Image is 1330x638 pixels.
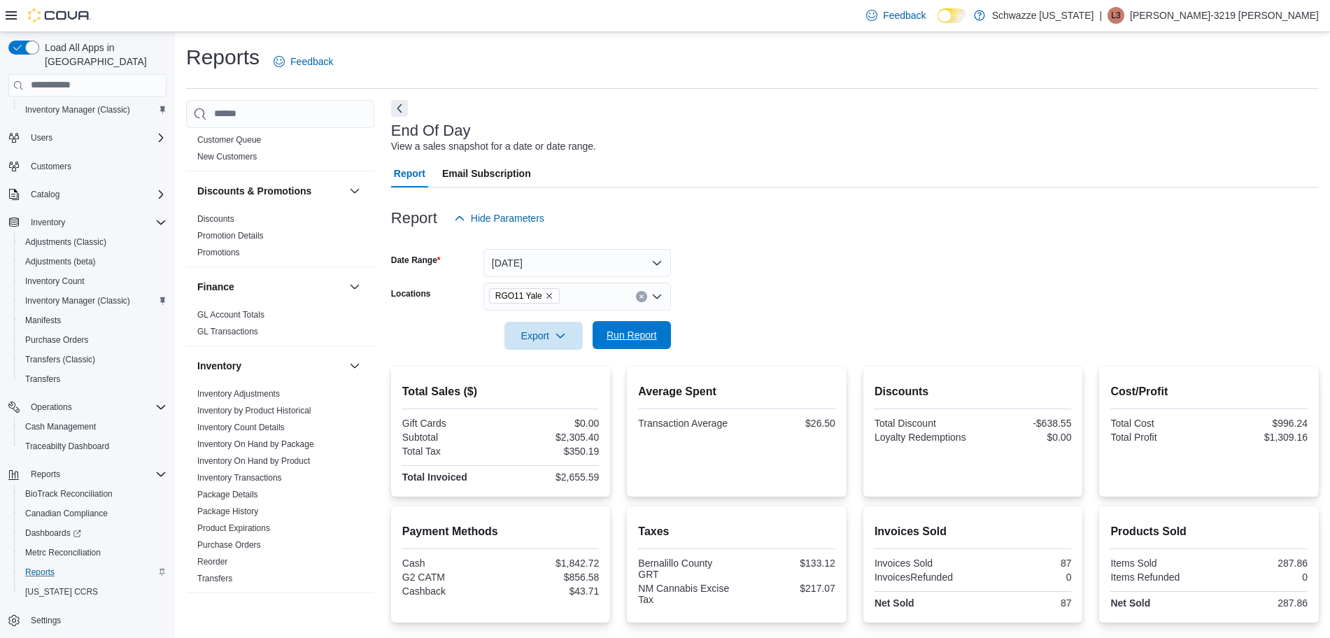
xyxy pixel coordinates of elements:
[20,418,167,435] span: Cash Management
[976,597,1072,609] div: 87
[197,540,261,550] a: Purchase Orders
[1110,558,1206,569] div: Items Sold
[25,466,66,483] button: Reports
[197,309,264,320] span: GL Account Totals
[268,48,339,76] a: Feedback
[391,122,471,139] h3: End Of Day
[391,210,437,227] h3: Report
[186,385,374,593] div: Inventory
[20,583,167,600] span: Washington CCRS
[504,418,600,429] div: $0.00
[14,271,172,291] button: Inventory Count
[504,446,600,457] div: $350.19
[638,383,835,400] h2: Average Spent
[1099,7,1102,24] p: |
[25,104,130,115] span: Inventory Manager (Classic)
[197,151,257,162] span: New Customers
[883,8,926,22] span: Feedback
[14,100,172,120] button: Inventory Manager (Classic)
[25,129,58,146] button: Users
[20,101,136,118] a: Inventory Manager (Classic)
[504,322,583,350] button: Export
[197,557,227,567] a: Reorder
[20,253,167,270] span: Adjustments (beta)
[976,558,1072,569] div: 87
[504,432,600,443] div: $2,305.40
[471,211,544,225] span: Hide Parameters
[636,291,647,302] button: Clear input
[976,572,1072,583] div: 0
[14,252,172,271] button: Adjustments (beta)
[20,371,66,388] a: Transfers
[186,43,260,71] h1: Reports
[938,8,967,23] input: Dark Mode
[25,334,89,346] span: Purchase Orders
[20,234,167,250] span: Adjustments (Classic)
[875,558,970,569] div: Invoices Sold
[740,583,835,594] div: $217.07
[1110,418,1206,429] div: Total Cost
[20,564,167,581] span: Reports
[402,558,498,569] div: Cash
[1111,7,1120,24] span: L3
[402,432,498,443] div: Subtotal
[483,249,671,277] button: [DATE]
[20,525,87,541] a: Dashboards
[197,214,234,224] a: Discounts
[651,291,663,302] button: Open list of options
[391,100,408,117] button: Next
[14,417,172,437] button: Cash Management
[14,291,172,311] button: Inventory Manager (Classic)
[197,213,234,225] span: Discounts
[875,432,970,443] div: Loyalty Redemptions
[25,354,95,365] span: Transfers (Classic)
[197,280,344,294] button: Finance
[197,455,310,467] span: Inventory On Hand by Product
[593,321,671,349] button: Run Report
[20,438,167,455] span: Traceabilty Dashboard
[25,276,85,287] span: Inventory Count
[20,312,66,329] a: Manifests
[992,7,1094,24] p: Schwazze [US_STATE]
[25,421,96,432] span: Cash Management
[1212,558,1308,569] div: 287.86
[976,432,1072,443] div: $0.00
[14,232,172,252] button: Adjustments (Classic)
[25,508,108,519] span: Canadian Compliance
[20,544,106,561] a: Metrc Reconciliation
[197,490,258,499] a: Package Details
[1130,7,1319,24] p: [PERSON_NAME]-3219 [PERSON_NAME]
[20,332,167,348] span: Purchase Orders
[740,558,835,569] div: $133.12
[20,583,104,600] a: [US_STATE] CCRS
[875,597,914,609] strong: Net Sold
[346,604,363,621] button: Loyalty
[197,389,280,399] a: Inventory Adjustments
[976,418,1072,429] div: -$638.55
[3,185,172,204] button: Catalog
[1110,597,1150,609] strong: Net Sold
[861,1,931,29] a: Feedback
[20,371,167,388] span: Transfers
[197,388,280,399] span: Inventory Adjustments
[197,473,282,483] a: Inventory Transactions
[14,504,172,523] button: Canadian Compliance
[391,288,431,299] label: Locations
[20,292,136,309] a: Inventory Manager (Classic)
[197,359,344,373] button: Inventory
[25,611,167,629] span: Settings
[197,310,264,320] a: GL Account Totals
[402,586,498,597] div: Cashback
[14,311,172,330] button: Manifests
[3,465,172,484] button: Reports
[39,41,167,69] span: Load All Apps in [GEOGRAPHIC_DATA]
[20,438,115,455] a: Traceabilty Dashboard
[31,132,52,143] span: Users
[638,583,734,605] div: NM Cannabis Excise Tax
[402,572,498,583] div: G2 CATM
[197,230,264,241] span: Promotion Details
[14,437,172,456] button: Traceabilty Dashboard
[197,118,300,128] a: Customer Purchase History
[1110,432,1206,443] div: Total Profit
[1212,432,1308,443] div: $1,309.16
